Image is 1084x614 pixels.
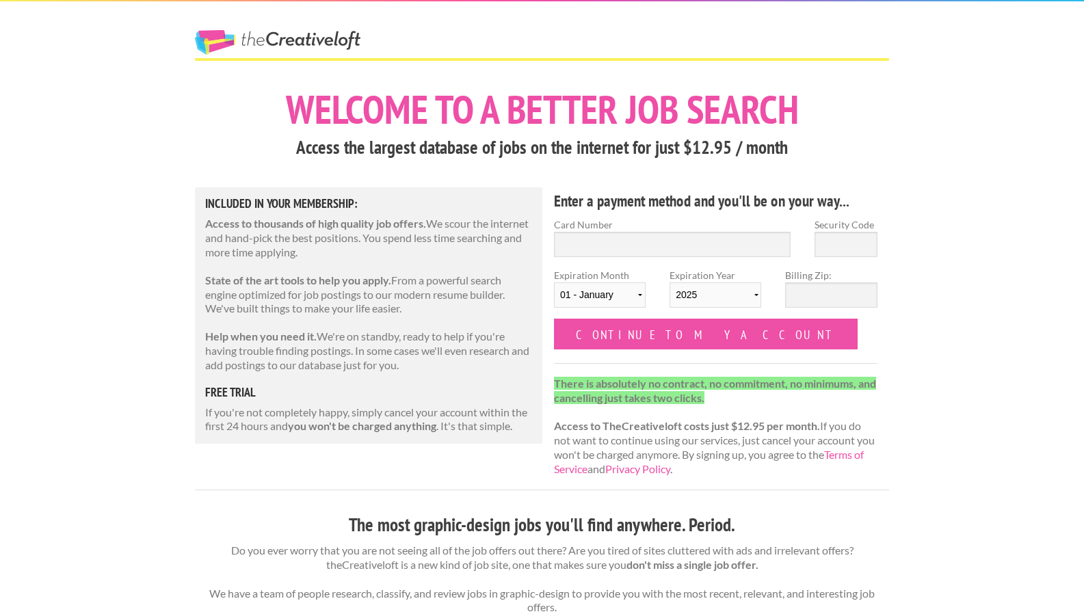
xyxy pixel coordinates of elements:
p: We're on standby, ready to help if you're having trouble finding postings. In some cases we'll ev... [205,330,532,372]
strong: don't miss a single job offer. [626,558,758,571]
strong: Access to TheCreativeloft costs just $12.95 per month. [554,419,820,432]
p: If you do not want to continue using our services, just cancel your account you won't be charged ... [554,377,877,477]
h5: Included in Your Membership: [205,198,532,210]
a: Privacy Policy [605,462,670,475]
h3: The most graphic-design jobs you'll find anywhere. Period. [195,512,889,538]
strong: There is absolutely no contract, no commitment, no minimums, and cancelling just takes two clicks. [554,377,876,404]
h4: Enter a payment method and you'll be on your way... [554,190,877,212]
select: Expiration Year [670,282,761,308]
strong: Help when you need it. [205,330,317,343]
h5: free trial [205,386,532,399]
label: Billing Zip: [785,268,877,282]
label: Security Code [815,217,877,232]
a: Terms of Service [554,448,864,475]
label: Card Number [554,217,791,232]
label: Expiration Month [554,268,646,319]
label: Expiration Year [670,268,761,319]
p: From a powerful search engine optimized for job postings to our modern resume builder. We've buil... [205,273,532,316]
select: Expiration Month [554,282,646,308]
p: We scour the internet and hand-pick the best positions. You spend less time searching and more ti... [205,217,532,259]
h1: Welcome to a better job search [195,90,889,129]
strong: you won't be charged anything [288,419,436,432]
h3: Access the largest database of jobs on the internet for just $12.95 / month [195,135,889,161]
p: If you're not completely happy, simply cancel your account within the first 24 hours and . It's t... [205,405,532,434]
input: Continue to my account [554,319,858,349]
strong: State of the art tools to help you apply. [205,273,391,286]
strong: Access to thousands of high quality job offers. [205,217,426,230]
a: The Creative Loft [195,30,360,55]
